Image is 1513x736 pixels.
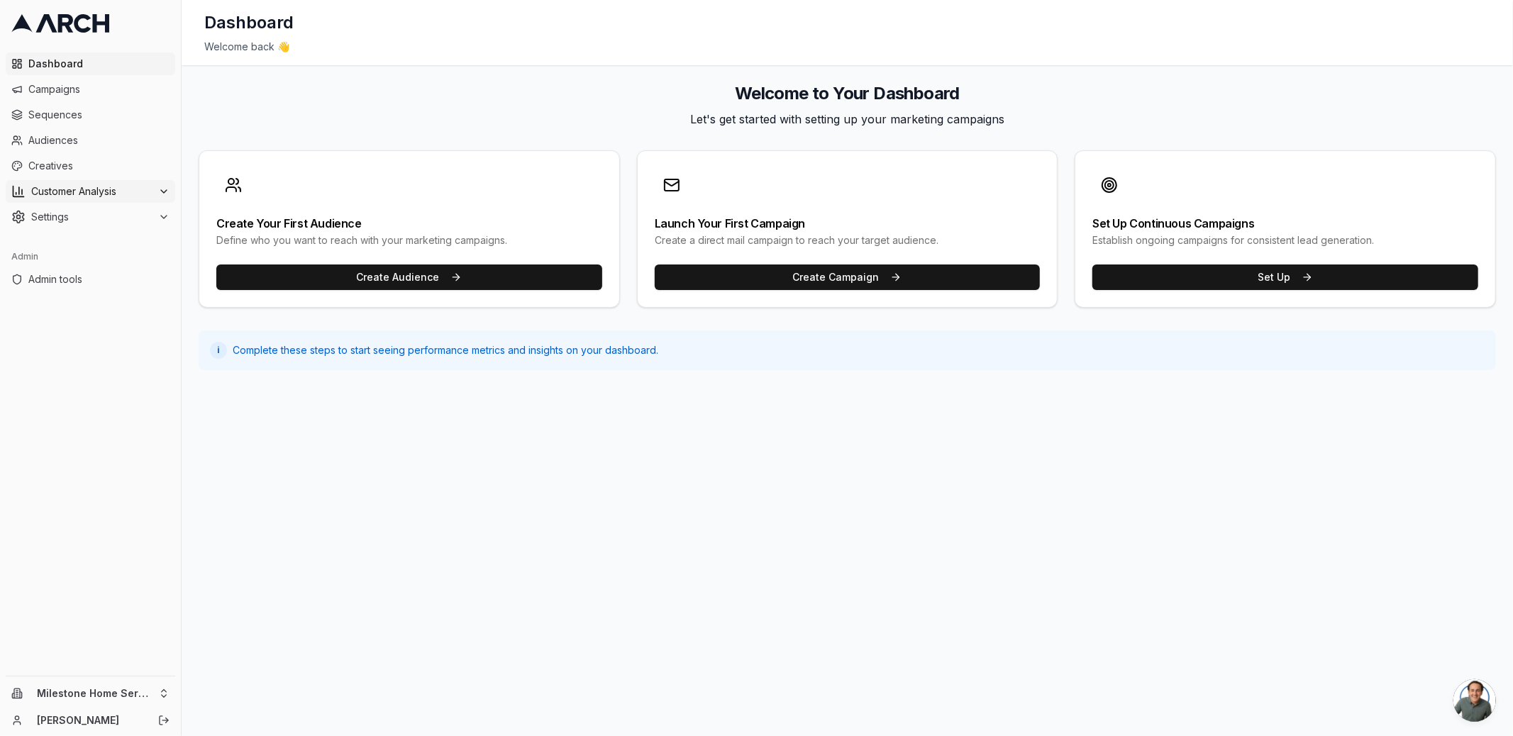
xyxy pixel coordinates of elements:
[233,343,658,357] span: Complete these steps to start seeing performance metrics and insights on your dashboard.
[28,133,170,147] span: Audiences
[1092,264,1478,290] button: Set Up
[28,159,170,173] span: Creatives
[216,233,602,247] div: Define who you want to reach with your marketing campaigns.
[655,233,1041,247] div: Create a direct mail campaign to reach your target audience.
[199,82,1496,105] h2: Welcome to Your Dashboard
[28,82,170,96] span: Campaigns
[6,155,175,177] a: Creatives
[6,245,175,268] div: Admin
[28,108,170,122] span: Sequences
[6,206,175,228] button: Settings
[204,11,294,34] h1: Dashboard
[31,210,153,224] span: Settings
[655,264,1041,290] button: Create Campaign
[6,104,175,126] a: Sequences
[204,40,1490,54] div: Welcome back 👋
[1092,218,1478,229] div: Set Up Continuous Campaigns
[154,710,174,730] button: Log out
[1092,233,1478,247] div: Establish ongoing campaigns for consistent lead generation.
[217,345,220,356] span: i
[28,57,170,71] span: Dashboard
[37,687,153,700] span: Milestone Home Services
[6,268,175,291] a: Admin tools
[31,184,153,199] span: Customer Analysis
[6,52,175,75] a: Dashboard
[216,218,602,229] div: Create Your First Audience
[6,78,175,101] a: Campaigns
[199,111,1496,128] p: Let's get started with setting up your marketing campaigns
[6,129,175,152] a: Audiences
[28,272,170,286] span: Admin tools
[216,264,602,290] button: Create Audience
[37,713,143,727] a: [PERSON_NAME]
[1453,679,1496,722] div: Open chat
[655,218,1041,229] div: Launch Your First Campaign
[6,180,175,203] button: Customer Analysis
[6,682,175,705] button: Milestone Home Services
